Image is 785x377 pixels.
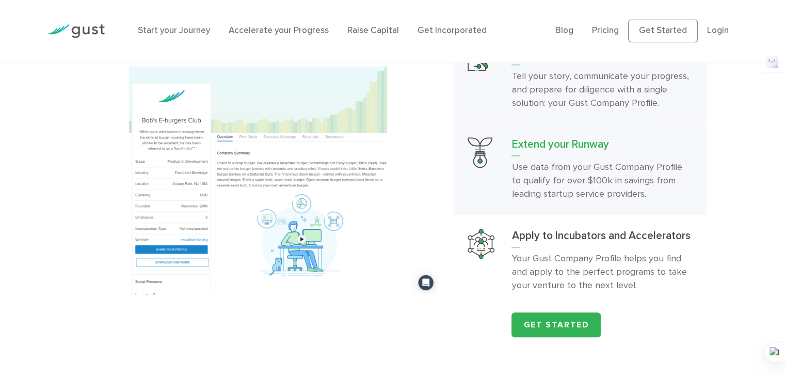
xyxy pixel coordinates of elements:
img: Apply To Incubators And Accelerators [468,229,494,259]
a: Get Started [628,20,698,42]
img: Build your profile [78,18,439,294]
a: Apply To Incubators And AcceleratorsApply to Incubators and AcceleratorsYour Gust Company Profile... [454,215,707,306]
a: Raise Capital [347,25,399,36]
a: Get Started [511,312,601,337]
a: Accelerate your Progress [229,25,329,36]
a: Extend Your RunwayExtend your RunwayUse data from your Gust Company Profile to qualify for over $... [454,123,707,215]
img: Extend Your Runway [468,137,492,168]
p: Use data from your Gust Company Profile to qualify for over $100k in savings from leading startup... [511,161,693,201]
p: Your Gust Company Profile helps you find and apply to the perfect programs to take your venture t... [511,252,693,292]
img: Gust Logo [47,24,105,38]
a: Pricing [592,25,619,36]
a: Blog [555,25,573,36]
a: Build Your ProfileBuild your profileTell your story, communicate your progress, and prepare for d... [454,33,707,124]
a: Login [707,25,729,36]
h3: Apply to Incubators and Accelerators [511,229,693,247]
a: Get Incorporated [418,25,487,36]
p: Tell your story, communicate your progress, and prepare for diligence with a single solution: you... [511,70,693,110]
a: Start your Journey [138,25,210,36]
h3: Extend your Runway [511,137,693,156]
